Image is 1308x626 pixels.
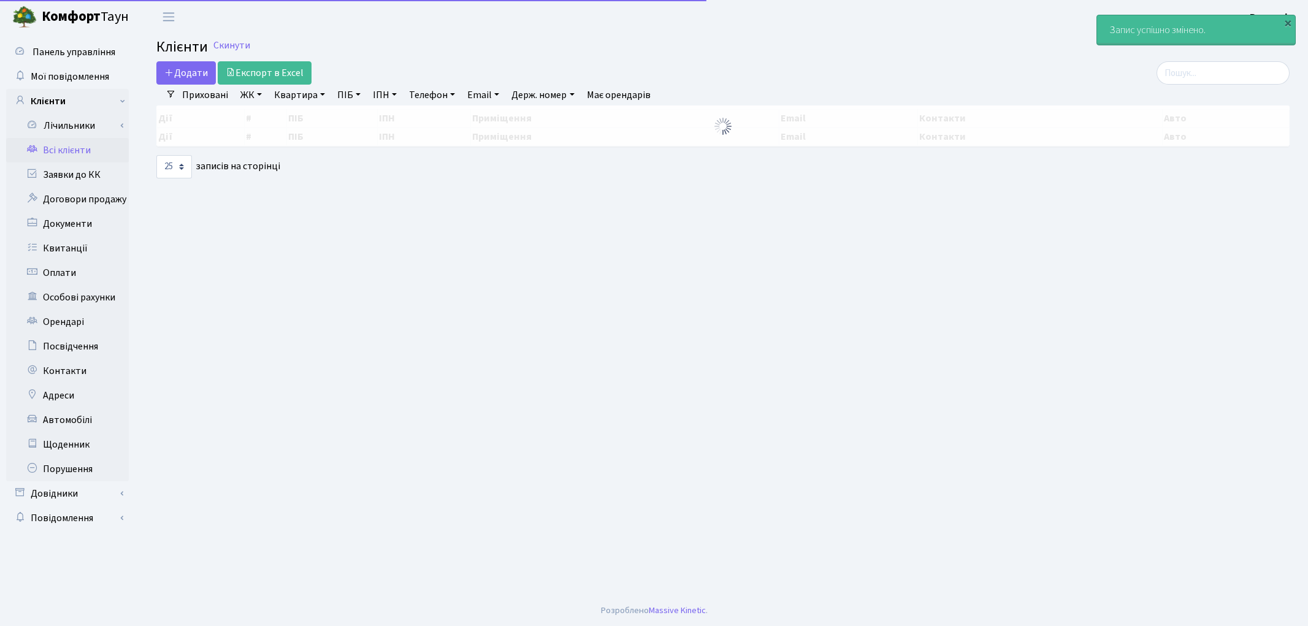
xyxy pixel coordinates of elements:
a: Заявки до КК [6,162,129,187]
img: logo.png [12,5,37,29]
select: записів на сторінці [156,155,192,178]
a: Держ. номер [507,85,579,105]
b: Комфорт [42,7,101,26]
a: ПІБ [332,85,365,105]
a: Довідники [6,481,129,506]
a: Посвідчення [6,334,129,359]
a: Квартира [269,85,330,105]
span: Панель управління [33,45,115,59]
a: Скинути [213,40,250,52]
div: × [1282,17,1294,29]
span: Таун [42,7,129,28]
a: Додати [156,61,216,85]
span: Мої повідомлення [31,70,109,83]
img: Обробка... [713,116,733,136]
a: Телефон [404,85,460,105]
span: Додати [164,66,208,80]
a: Договори продажу [6,187,129,212]
a: Мої повідомлення [6,64,129,89]
a: Приховані [177,85,233,105]
a: Контакти [6,359,129,383]
button: Переключити навігацію [153,7,184,27]
a: Щоденник [6,432,129,457]
a: Email [462,85,504,105]
a: Massive Kinetic [649,604,706,617]
a: Всі клієнти [6,138,129,162]
div: Розроблено . [601,604,708,617]
a: Порушення [6,457,129,481]
label: записів на сторінці [156,155,280,178]
a: Оплати [6,261,129,285]
a: Особові рахунки [6,285,129,310]
a: Адреси [6,383,129,408]
a: Рецепція [1250,10,1293,25]
div: Запис успішно змінено. [1097,15,1295,45]
a: ЖК [235,85,267,105]
b: Рецепція [1250,10,1293,24]
a: Орендарі [6,310,129,334]
a: Має орендарів [582,85,656,105]
input: Пошук... [1157,61,1290,85]
span: Клієнти [156,36,208,58]
a: Документи [6,212,129,236]
a: Клієнти [6,89,129,113]
a: Експорт в Excel [218,61,312,85]
a: ІПН [368,85,402,105]
a: Повідомлення [6,506,129,530]
a: Квитанції [6,236,129,261]
a: Панель управління [6,40,129,64]
a: Автомобілі [6,408,129,432]
a: Лічильники [14,113,129,138]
